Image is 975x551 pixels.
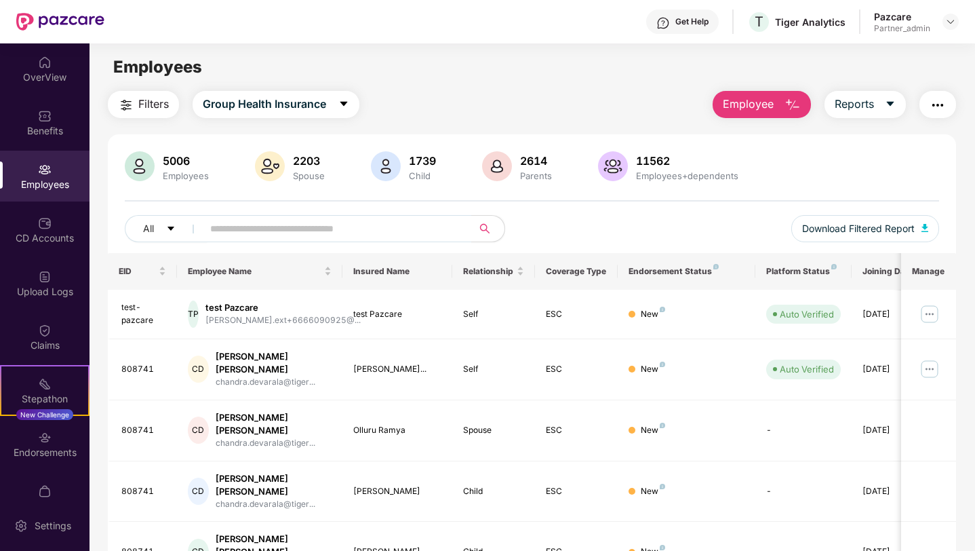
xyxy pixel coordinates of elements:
th: Insured Name [342,253,453,290]
img: svg+xml;base64,PHN2ZyB4bWxucz0iaHR0cDovL3d3dy53My5vcmcvMjAwMC9zdmciIHhtbG5zOnhsaW5rPSJodHRwOi8vd3... [255,151,285,181]
span: caret-down [338,98,349,111]
div: Auto Verified [780,307,834,321]
div: chandra.devarala@tiger... [216,498,331,511]
img: svg+xml;base64,PHN2ZyB4bWxucz0iaHR0cDovL3d3dy53My5vcmcvMjAwMC9zdmciIHhtbG5zOnhsaW5rPSJodHRwOi8vd3... [598,151,628,181]
button: Filters [108,91,179,118]
div: Partner_admin [874,23,930,34]
img: svg+xml;base64,PHN2ZyB4bWxucz0iaHR0cDovL3d3dy53My5vcmcvMjAwMC9zdmciIHhtbG5zOnhsaW5rPSJodHRwOi8vd3... [784,97,801,113]
img: svg+xml;base64,PHN2ZyB4bWxucz0iaHR0cDovL3d3dy53My5vcmcvMjAwMC9zdmciIHdpZHRoPSI4IiBoZWlnaHQ9IjgiIH... [713,264,719,269]
span: Employee Name [188,266,321,277]
div: Child [406,170,439,181]
span: Reports [835,96,874,113]
div: Platform Status [766,266,841,277]
div: [PERSON_NAME] [PERSON_NAME] [216,350,331,376]
img: svg+xml;base64,PHN2ZyBpZD0iU2V0dGluZy0yMHgyMCIgeG1sbnM9Imh0dHA6Ly93d3cudzMub3JnLzIwMDAvc3ZnIiB3aW... [14,519,28,533]
span: All [143,221,154,236]
img: svg+xml;base64,PHN2ZyBpZD0iRW1wbG95ZWVzIiB4bWxucz0iaHR0cDovL3d3dy53My5vcmcvMjAwMC9zdmciIHdpZHRoPS... [38,163,52,176]
img: svg+xml;base64,PHN2ZyBpZD0iTXlfT3JkZXJzIiBkYXRhLW5hbWU9Ik15IE9yZGVycyIgeG1sbnM9Imh0dHA6Ly93d3cudz... [38,484,52,498]
div: [DATE] [862,424,923,437]
img: svg+xml;base64,PHN2ZyBpZD0iRW5kb3JzZW1lbnRzIiB4bWxucz0iaHR0cDovL3d3dy53My5vcmcvMjAwMC9zdmciIHdpZH... [38,431,52,444]
span: Employees [113,57,202,77]
div: New [641,363,665,376]
div: [PERSON_NAME] [353,485,442,498]
div: CD [188,356,209,383]
img: svg+xml;base64,PHN2ZyB4bWxucz0iaHR0cDovL3d3dy53My5vcmcvMjAwMC9zdmciIHhtbG5zOnhsaW5rPSJodHRwOi8vd3... [482,151,512,181]
img: New Pazcare Logo [16,13,104,31]
img: svg+xml;base64,PHN2ZyB4bWxucz0iaHR0cDovL3d3dy53My5vcmcvMjAwMC9zdmciIHdpZHRoPSIyNCIgaGVpZ2h0PSIyNC... [930,97,946,113]
div: Self [463,308,524,321]
div: [PERSON_NAME] [PERSON_NAME] [216,472,331,498]
button: search [471,215,505,242]
img: svg+xml;base64,PHN2ZyBpZD0iQ0RfQWNjb3VudHMiIGRhdGEtbmFtZT0iQ0QgQWNjb3VudHMiIHhtbG5zPSJodHRwOi8vd3... [38,216,52,230]
div: Child [463,485,524,498]
div: [DATE] [862,308,923,321]
div: [PERSON_NAME].ext+6666090925@... [205,314,361,327]
div: 808741 [121,485,166,498]
div: Stepathon [1,392,88,406]
img: svg+xml;base64,PHN2ZyB4bWxucz0iaHR0cDovL3d3dy53My5vcmcvMjAwMC9zdmciIHdpZHRoPSI4IiBoZWlnaHQ9IjgiIH... [831,264,837,269]
div: ESC [546,308,607,321]
span: EID [119,266,156,277]
div: TP [188,301,199,328]
div: test-pazcare [121,301,166,327]
img: manageButton [919,303,940,325]
div: test Pazcare [353,308,442,321]
th: Employee Name [177,253,342,290]
button: Group Health Insurancecaret-down [193,91,359,118]
td: - [755,461,852,522]
img: svg+xml;base64,PHN2ZyB4bWxucz0iaHR0cDovL3d3dy53My5vcmcvMjAwMC9zdmciIHdpZHRoPSI4IiBoZWlnaHQ9IjgiIH... [660,362,665,367]
div: Spouse [290,170,327,181]
div: Endorsement Status [629,266,744,277]
div: Self [463,363,524,376]
div: Pazcare [874,10,930,23]
div: 2203 [290,154,327,168]
div: Settings [31,519,75,533]
div: [PERSON_NAME]... [353,363,442,376]
div: ESC [546,363,607,376]
div: New [641,308,665,321]
img: svg+xml;base64,PHN2ZyBpZD0iSGVscC0zMngzMiIgeG1sbnM9Imh0dHA6Ly93d3cudzMub3JnLzIwMDAvc3ZnIiB3aWR0aD... [656,16,670,30]
td: - [755,400,852,461]
div: 1739 [406,154,439,168]
div: ESC [546,485,607,498]
span: Download Filtered Report [802,221,915,236]
img: svg+xml;base64,PHN2ZyB4bWxucz0iaHR0cDovL3d3dy53My5vcmcvMjAwMC9zdmciIHdpZHRoPSI4IiBoZWlnaHQ9IjgiIH... [660,484,665,489]
div: 2614 [517,154,555,168]
img: svg+xml;base64,PHN2ZyB4bWxucz0iaHR0cDovL3d3dy53My5vcmcvMjAwMC9zdmciIHhtbG5zOnhsaW5rPSJodHRwOi8vd3... [371,151,401,181]
th: Joining Date [852,253,934,290]
span: Filters [138,96,169,113]
div: Spouse [463,424,524,437]
img: manageButton [919,358,940,380]
div: New [641,485,665,498]
div: Olluru Ramya [353,424,442,437]
span: Employee [723,96,774,113]
div: 808741 [121,363,166,376]
img: svg+xml;base64,PHN2ZyB4bWxucz0iaHR0cDovL3d3dy53My5vcmcvMjAwMC9zdmciIHdpZHRoPSI4IiBoZWlnaHQ9IjgiIH... [660,307,665,312]
span: search [471,223,498,234]
div: New Challenge [16,409,73,420]
span: T [755,14,763,30]
div: Auto Verified [780,362,834,376]
span: Group Health Insurance [203,96,326,113]
img: svg+xml;base64,PHN2ZyB4bWxucz0iaHR0cDovL3d3dy53My5vcmcvMjAwMC9zdmciIHhtbG5zOnhsaW5rPSJodHRwOi8vd3... [921,224,928,232]
button: Reportscaret-down [824,91,906,118]
img: svg+xml;base64,PHN2ZyB4bWxucz0iaHR0cDovL3d3dy53My5vcmcvMjAwMC9zdmciIHhtbG5zOnhsaW5rPSJodHRwOi8vd3... [125,151,155,181]
div: Employees [160,170,212,181]
div: test Pazcare [205,301,361,314]
div: 5006 [160,154,212,168]
div: Tiger Analytics [775,16,845,28]
img: svg+xml;base64,PHN2ZyB4bWxucz0iaHR0cDovL3d3dy53My5vcmcvMjAwMC9zdmciIHdpZHRoPSI4IiBoZWlnaHQ9IjgiIH... [660,423,665,428]
img: svg+xml;base64,PHN2ZyB4bWxucz0iaHR0cDovL3d3dy53My5vcmcvMjAwMC9zdmciIHdpZHRoPSIyNCIgaGVpZ2h0PSIyNC... [118,97,134,113]
div: Get Help [675,16,709,27]
div: 11562 [633,154,741,168]
div: Parents [517,170,555,181]
div: 808741 [121,424,166,437]
span: caret-down [885,98,896,111]
div: [PERSON_NAME] [PERSON_NAME] [216,411,331,437]
div: [DATE] [862,485,923,498]
th: Manage [901,253,956,290]
div: CD [188,478,209,505]
div: CD [188,417,209,444]
img: svg+xml;base64,PHN2ZyBpZD0iQmVuZWZpdHMiIHhtbG5zPSJodHRwOi8vd3d3LnczLm9yZy8yMDAwL3N2ZyIgd2lkdGg9Ij... [38,109,52,123]
img: svg+xml;base64,PHN2ZyBpZD0iQ2xhaW0iIHhtbG5zPSJodHRwOi8vd3d3LnczLm9yZy8yMDAwL3N2ZyIgd2lkdGg9IjIwIi... [38,324,52,337]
